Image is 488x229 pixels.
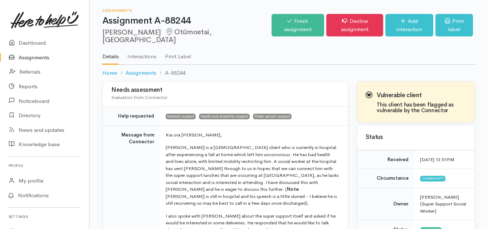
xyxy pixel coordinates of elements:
[111,94,167,100] span: Evaluation from Connector
[103,107,160,126] td: Help requested
[272,14,324,36] a: Finish assignment
[102,69,117,77] a: Home
[420,194,466,214] span: [PERSON_NAME] (Super Support Social Worker)
[199,114,250,119] span: Health and disability support
[9,161,80,170] h6: Profile
[366,134,466,141] h3: Status
[102,16,272,26] h1: Assignment A-88244
[420,156,454,163] time: [DATE] 12:51PM
[111,87,339,94] h3: Needs assessment
[420,176,445,181] span: Community
[9,212,80,221] h6: Settings
[253,114,292,119] span: Older person support
[102,65,475,81] nav: breadcrumb
[126,69,156,77] a: Assignments
[357,169,414,188] td: Circumstance
[156,69,185,77] li: A-88244
[287,186,299,192] b: Note
[166,131,339,139] p: Kia ora [PERSON_NAME],
[385,14,433,36] a: Add interaction
[102,28,272,44] h2: [PERSON_NAME]
[166,114,196,119] span: General support
[127,44,156,64] a: Interactions
[357,150,414,169] td: Received
[377,102,466,114] h4: This client has been flagged as vulnerable by the Connector
[102,9,272,13] h6: Assignments
[377,92,466,99] h3: Vulnerable client
[435,14,473,36] a: Print label
[357,188,414,220] td: Owner
[166,144,339,207] p: [PERSON_NAME] is a [DEMOGRAPHIC_DATA] client who is currently in hospital after experiencing a fa...
[165,44,191,64] a: Print Label
[102,44,119,65] a: Details
[326,14,383,36] a: Decline assignment
[102,28,211,44] span: Otūmoetai, [GEOGRAPHIC_DATA]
